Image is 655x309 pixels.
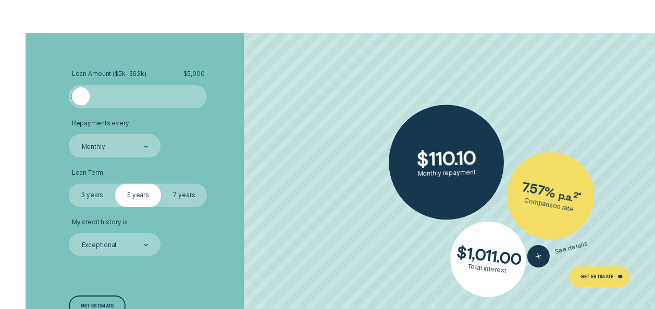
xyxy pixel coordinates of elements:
[525,233,590,270] button: See details
[183,70,204,78] span: $ 5,000
[72,218,128,226] span: My credit history is
[69,184,115,207] label: 3 years
[72,169,103,177] span: Loan Term
[161,184,207,207] label: 7 years
[569,266,629,287] a: Get Estimate
[72,70,146,78] span: Loan Amount ( $5k - $63k )
[82,241,117,249] div: Exceptional
[554,240,588,255] span: See details
[72,120,129,127] span: Repayments every
[115,184,161,207] label: 5 years
[82,143,105,150] div: Monthly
